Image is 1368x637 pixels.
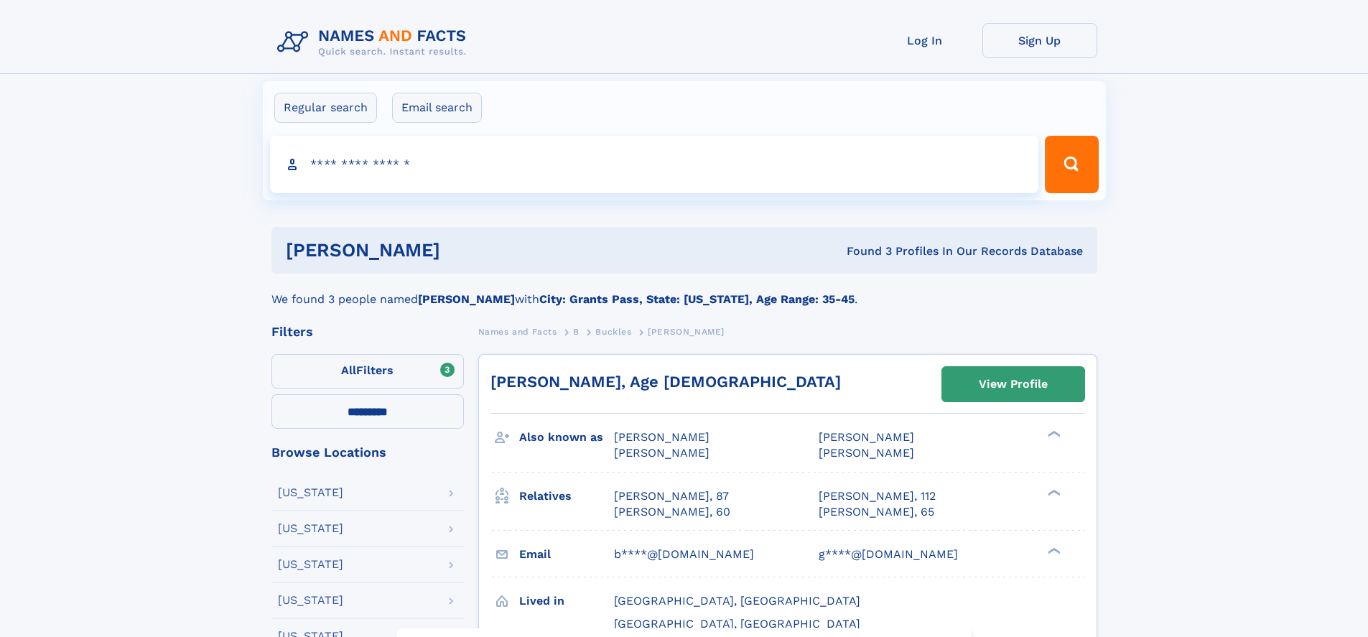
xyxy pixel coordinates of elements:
[519,542,614,567] h3: Email
[648,327,725,337] span: [PERSON_NAME]
[278,487,343,498] div: [US_STATE]
[1045,136,1098,193] button: Search Button
[614,446,709,460] span: [PERSON_NAME]
[595,327,631,337] span: Buckles
[278,595,343,606] div: [US_STATE]
[614,504,730,520] a: [PERSON_NAME], 60
[595,322,631,340] a: Buckles
[490,373,841,391] a: [PERSON_NAME], Age [DEMOGRAPHIC_DATA]
[278,559,343,570] div: [US_STATE]
[278,523,343,534] div: [US_STATE]
[519,425,614,450] h3: Also known as
[271,446,464,459] div: Browse Locations
[271,274,1097,308] div: We found 3 people named with .
[519,484,614,508] h3: Relatives
[271,23,478,62] img: Logo Names and Facts
[867,23,982,58] a: Log In
[286,241,643,259] h1: [PERSON_NAME]
[614,430,709,444] span: [PERSON_NAME]
[614,617,860,631] span: [GEOGRAPHIC_DATA], [GEOGRAPHIC_DATA]
[819,488,936,504] a: [PERSON_NAME], 112
[418,292,515,306] b: [PERSON_NAME]
[539,292,855,306] b: City: Grants Pass, State: [US_STATE], Age Range: 35-45
[1044,488,1061,497] div: ❯
[614,594,860,608] span: [GEOGRAPHIC_DATA], [GEOGRAPHIC_DATA]
[271,354,464,389] label: Filters
[942,367,1084,401] a: View Profile
[614,488,729,504] a: [PERSON_NAME], 87
[819,504,934,520] a: [PERSON_NAME], 65
[1044,429,1061,439] div: ❯
[271,325,464,338] div: Filters
[979,368,1048,401] div: View Profile
[392,93,482,123] label: Email search
[573,327,580,337] span: B
[982,23,1097,58] a: Sign Up
[341,363,356,377] span: All
[573,322,580,340] a: B
[1044,546,1061,555] div: ❯
[478,322,557,340] a: Names and Facts
[643,243,1083,259] div: Found 3 Profiles In Our Records Database
[274,93,377,123] label: Regular search
[270,136,1039,193] input: search input
[519,589,614,613] h3: Lived in
[819,430,914,444] span: [PERSON_NAME]
[819,446,914,460] span: [PERSON_NAME]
